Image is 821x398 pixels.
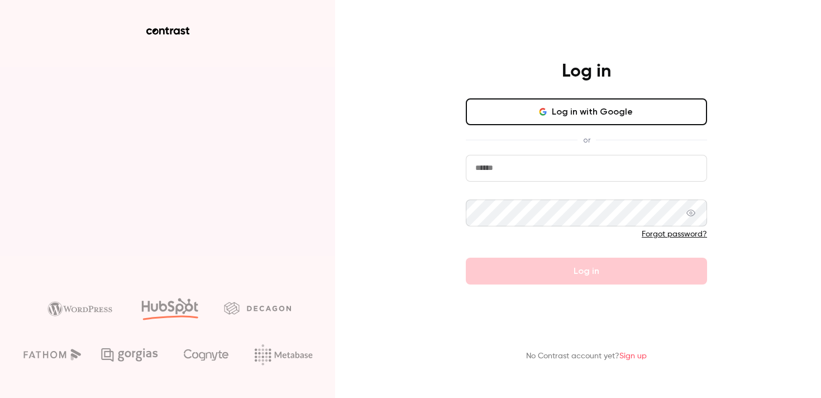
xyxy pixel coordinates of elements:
a: Sign up [619,352,647,360]
a: Forgot password? [642,230,707,238]
p: No Contrast account yet? [526,350,647,362]
img: decagon [224,302,291,314]
span: or [577,134,596,146]
button: Log in with Google [466,98,707,125]
h4: Log in [562,60,611,83]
